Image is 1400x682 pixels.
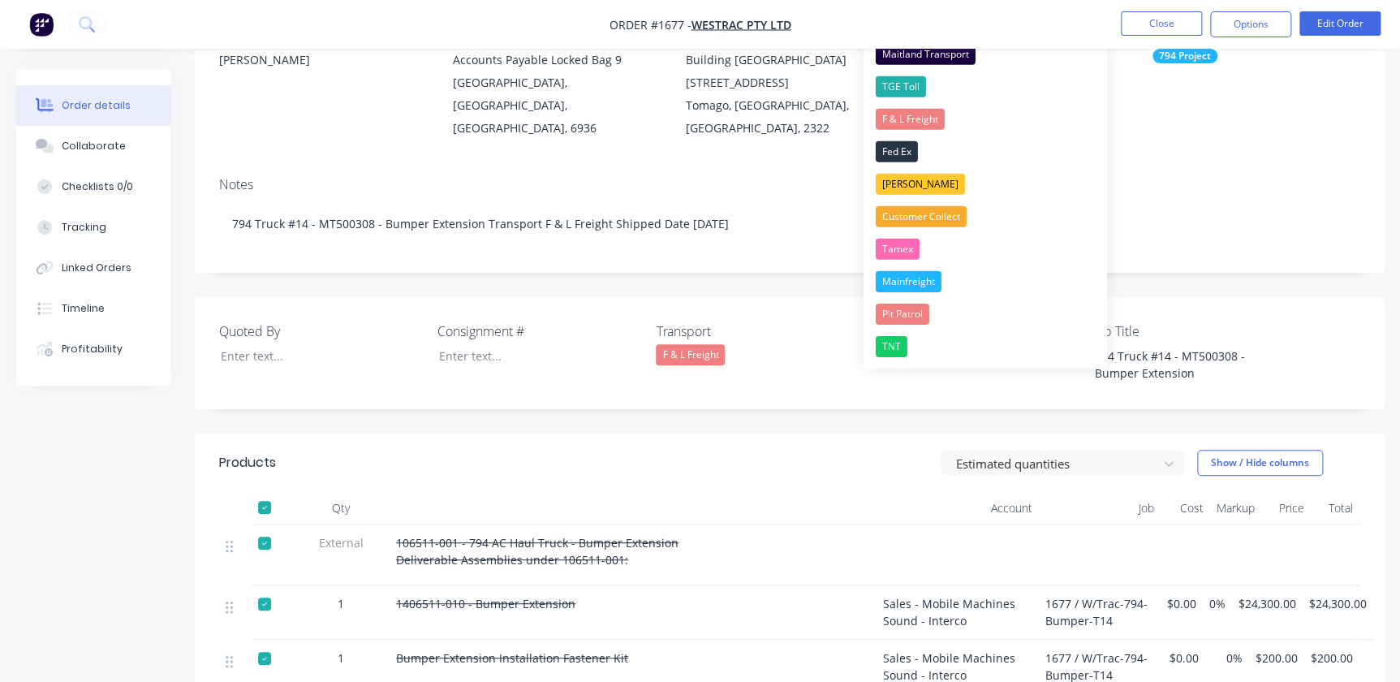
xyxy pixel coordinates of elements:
[1299,11,1381,36] button: Edit Order
[864,265,1107,298] button: Mainfreight
[876,336,907,357] div: TNT
[1039,492,1161,524] div: Job
[299,534,383,551] span: External
[864,38,1107,71] button: Maitland Transport
[452,49,659,71] div: Accounts Payable Locked Bag 9
[62,139,126,153] div: Collaborate
[876,109,945,130] div: F & L Freight
[1238,595,1296,612] span: $24,300.00
[1197,450,1323,476] button: Show / Hide columns
[1167,650,1199,667] span: $0.00
[656,322,859,341] label: Transport
[1152,49,1217,63] div: 794 Project
[437,322,640,341] label: Consignment #
[877,492,1039,524] div: Account
[876,141,918,162] div: Fed Ex
[1261,492,1311,524] div: Price
[62,220,106,235] div: Tracking
[16,207,170,248] button: Tracking
[864,201,1107,233] button: Customer Collect
[864,136,1107,168] button: Fed Ex
[691,17,791,32] a: WesTrac Pty Ltd
[219,49,426,71] div: [PERSON_NAME]
[396,535,678,568] span: 106511-001 - 794 AC Haul Truck - Bumper Extension Deliverable Assemblies under 106511-001:
[610,17,691,32] span: Order #1677 -
[1039,585,1161,640] div: 1677 / W/Trac-794-Bumper-T14
[62,342,123,356] div: Profitability
[686,94,893,140] div: Tomago, [GEOGRAPHIC_DATA], [GEOGRAPHIC_DATA], 2322
[1309,595,1367,612] span: $24,300.00
[876,174,965,195] div: [PERSON_NAME]
[1161,492,1210,524] div: Cost
[686,49,893,94] div: Building [GEOGRAPHIC_DATA][STREET_ADDRESS]
[452,71,659,140] div: [GEOGRAPHIC_DATA], [GEOGRAPHIC_DATA], [GEOGRAPHIC_DATA], 6936
[864,71,1107,103] button: TGE Toll
[1121,11,1202,36] button: Close
[876,271,941,292] div: Mainfreight
[452,49,659,140] div: Accounts Payable Locked Bag 9[GEOGRAPHIC_DATA], [GEOGRAPHIC_DATA], [GEOGRAPHIC_DATA], 6936
[1167,595,1196,612] span: $0.00
[1256,650,1298,667] span: $200.00
[876,304,929,325] div: Pit Patrol
[338,650,344,667] span: 1
[877,585,1039,640] div: Sales - Mobile Machines Sound - Interco
[876,206,967,227] div: Customer Collect
[16,288,170,329] button: Timeline
[864,233,1107,265] button: Tamex
[1311,650,1353,667] span: $200.00
[876,44,976,65] div: Maitland Transport
[1081,344,1284,385] div: 794 Truck #14 - MT500308 - Bumper Extension
[864,168,1107,201] button: [PERSON_NAME]
[62,98,131,113] div: Order details
[1210,11,1291,37] button: Options
[876,76,926,97] div: TGE Toll
[219,199,1359,248] div: 794 Truck #14 - MT500308 - Bumper Extension Transport F & L Freight Shipped Date [DATE]
[1310,492,1359,524] div: Total
[219,322,422,341] label: Quoted By
[219,49,426,101] div: [PERSON_NAME]
[292,492,390,524] div: Qty
[29,12,54,37] img: Factory
[1093,322,1296,341] label: Job Title
[396,596,575,611] span: 1406511-010 - Bumper Extension
[864,103,1107,136] button: F & L Freight
[338,595,344,612] span: 1
[876,239,920,260] div: Tamex
[62,301,105,316] div: Timeline
[16,166,170,207] button: Checklists 0/0
[16,329,170,369] button: Profitability
[396,650,628,666] span: Bumper Extension Installation Fastener Kit
[62,179,133,194] div: Checklists 0/0
[864,298,1107,330] button: Pit Patrol
[16,85,170,126] button: Order details
[1210,492,1261,524] div: Markup
[1212,650,1243,667] span: 0%
[219,453,276,473] div: Products
[16,126,170,166] button: Collaborate
[62,261,131,275] div: Linked Orders
[16,248,170,288] button: Linked Orders
[219,177,1359,192] div: Notes
[656,344,725,365] div: F & L Freight
[864,330,1107,363] button: TNT
[686,49,893,140] div: Building [GEOGRAPHIC_DATA][STREET_ADDRESS]Tomago, [GEOGRAPHIC_DATA], [GEOGRAPHIC_DATA], 2322
[1209,595,1226,612] span: 0%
